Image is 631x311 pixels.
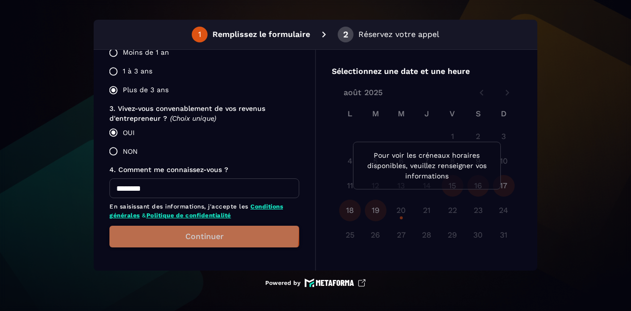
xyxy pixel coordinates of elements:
p: Sélectionnez une date et une heure [332,66,522,77]
span: 4. Comment me connaissez-vous ? [109,166,228,173]
p: Remplissez le formulaire [212,29,310,40]
span: 3. Vivez-vous convenablement de vos revenus d'entrepreneur ? [109,104,268,122]
a: Politique de confidentialité [146,212,231,219]
p: Pour voir les créneaux horaires disponibles, veuillez renseigner vos informations [361,150,492,181]
button: Continuer [109,226,299,247]
label: OUI [104,123,299,142]
div: 1 [198,30,201,39]
label: 1 à 3 ans [104,62,299,81]
label: NON [104,142,299,161]
p: Powered by [265,279,301,287]
p: Réservez votre appel [358,29,439,40]
label: Plus de 3 ans [104,81,299,100]
label: Moins de 1 an [104,43,299,62]
span: & [142,212,146,219]
p: En saisissant des informations, j'accepte les [109,202,299,220]
a: Powered by [265,278,366,287]
div: 2 [343,30,349,39]
span: (Choix unique) [170,114,216,122]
